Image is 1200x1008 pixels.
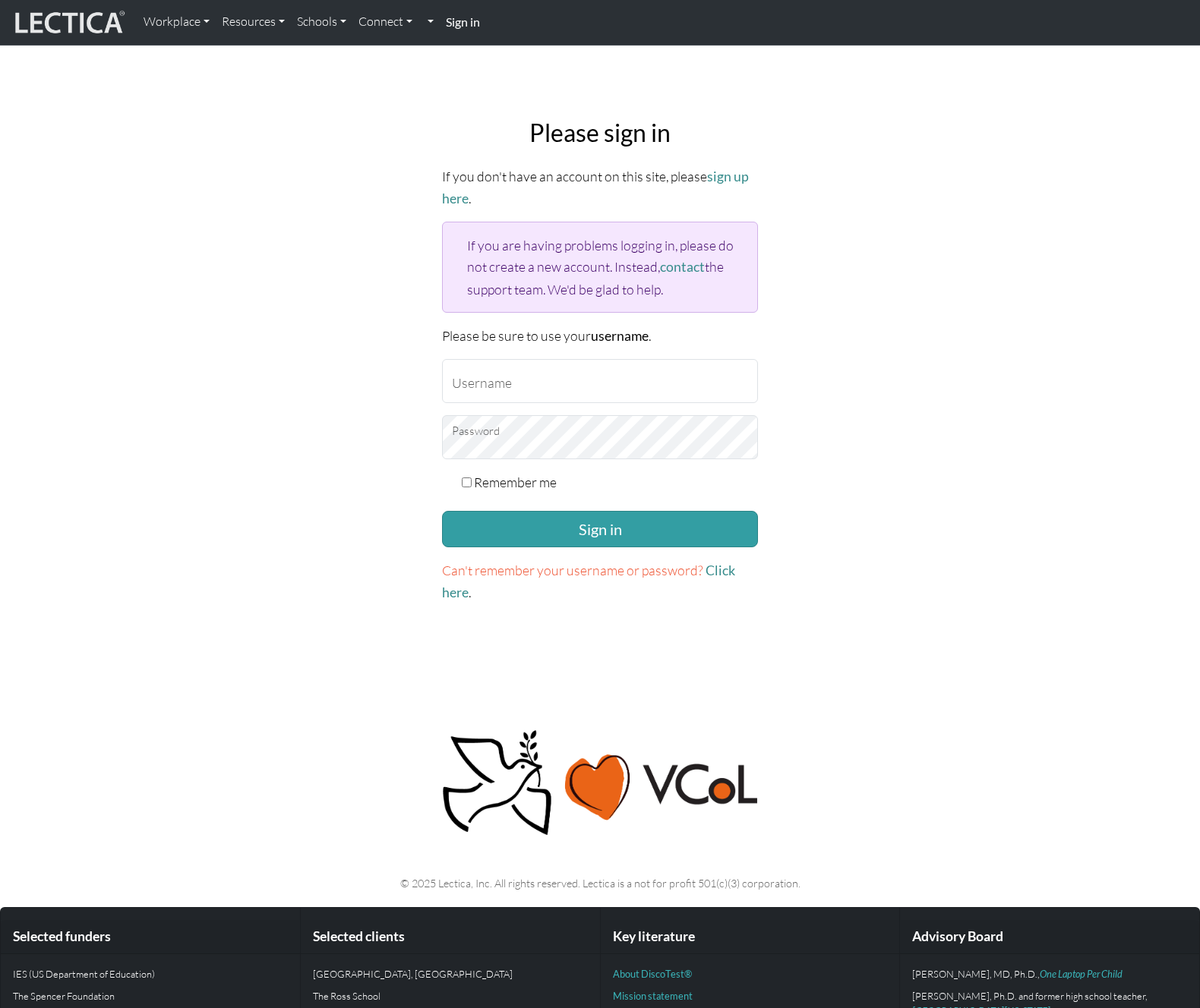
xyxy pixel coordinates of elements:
a: Mission statement [613,990,693,1002]
h2: Please sign in [442,118,758,147]
strong: username [591,328,649,344]
p: Please be sure to use your . [442,325,758,347]
button: Sign in [442,511,758,547]
div: Advisory Board [900,920,1199,954]
img: lecticalive [11,8,125,37]
p: The Spencer Foundation [13,988,288,1003]
a: Sign in [440,6,486,39]
a: Connect [352,6,418,38]
div: Selected funders [1,920,300,954]
p: [PERSON_NAME], MD, Ph.D., [912,966,1187,981]
img: Peace, love, VCoL [437,728,763,838]
p: © 2025 Lectica, Inc. All rights reserved. Lectica is a not for profit 501(c)(3) corporation. [108,874,1092,892]
p: If you don't have an account on this site, please . [442,165,758,209]
a: Resources [216,6,291,38]
div: If you are having problems logging in, please do not create a new account. Instead, the support t... [442,222,758,312]
input: Username [442,359,758,403]
a: One Laptop Per Child [1040,968,1123,980]
a: contact [660,259,705,275]
span: Can't remember your username or password? [442,562,703,578]
div: Key literature [601,920,900,954]
a: About DiscoTest® [613,968,692,980]
a: Workplace [137,6,216,38]
label: Remember me [474,471,557,493]
a: Schools [291,6,352,38]
p: . [442,559,758,603]
p: IES (US Department of Education) [13,966,288,981]
p: [GEOGRAPHIC_DATA], [GEOGRAPHIC_DATA] [313,966,588,981]
p: The Ross School [313,988,588,1003]
strong: Sign in [446,14,480,29]
div: Selected clients [301,920,600,954]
